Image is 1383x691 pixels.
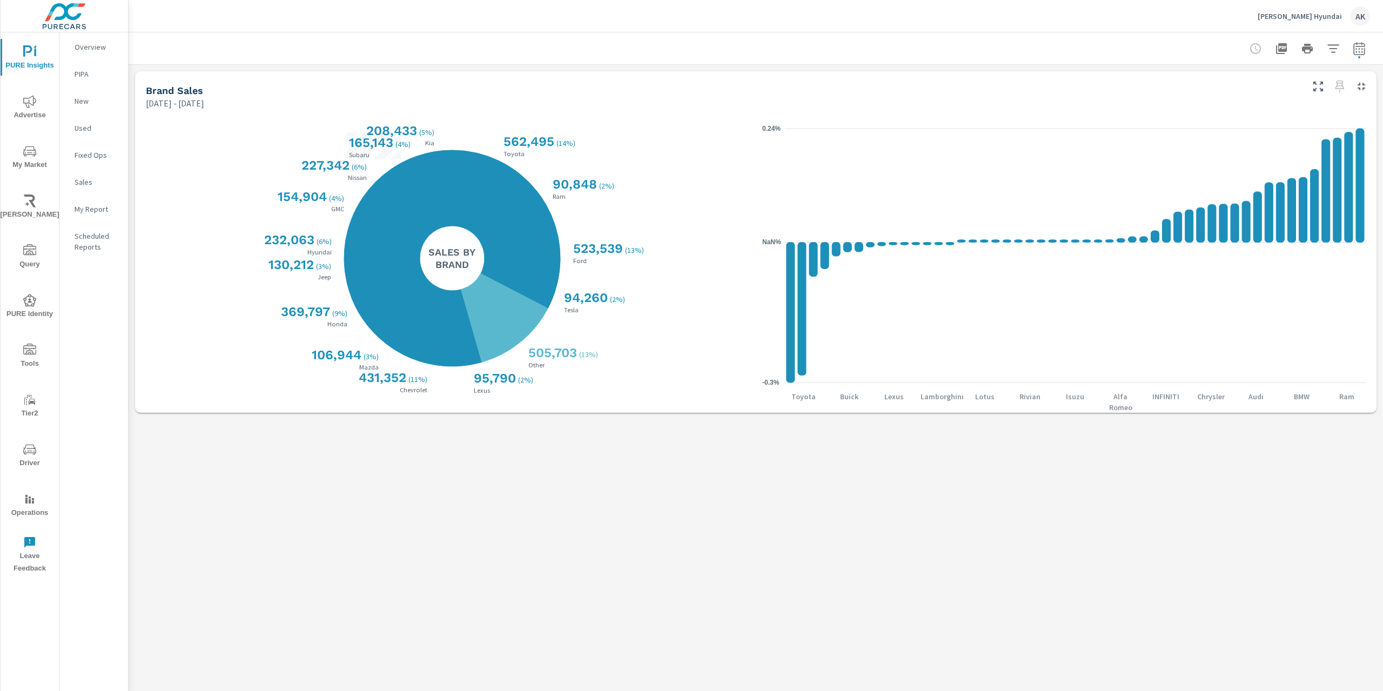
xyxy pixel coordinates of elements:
[315,274,333,281] p: Jeep
[398,387,429,394] p: Chevrolet
[75,69,119,79] p: PIPA
[1147,391,1185,413] p: INFINITI
[59,201,128,217] div: My Report
[1331,78,1348,95] span: Select a preset date range to save this widget
[4,393,56,420] span: Tier2
[921,391,958,413] p: Lamborghini
[1322,38,1344,59] button: Apply Filters
[59,147,128,163] div: Fixed Ops
[1056,391,1094,413] p: Isuzu
[526,345,577,360] h3: 505,703
[1192,391,1230,413] p: Chrysler
[1351,6,1370,26] div: AK
[423,140,437,147] p: Kia
[357,370,406,385] h3: 431,352
[59,66,128,82] div: PIPA
[4,493,56,519] span: Operations
[352,162,369,172] p: ( 6% )
[59,174,128,190] div: Sales
[146,97,204,110] p: [DATE] - [DATE]
[526,362,547,369] p: Other
[347,152,372,159] p: Subaru
[305,249,334,256] p: Hyundai
[1,32,59,579] div: nav menu
[59,39,128,55] div: Overview
[1258,11,1342,21] p: [PERSON_NAME] Hyundai
[625,245,646,255] p: ( 13% )
[550,193,568,200] p: Ram
[75,231,119,252] p: Scheduled Reports
[785,391,823,413] p: Toyota
[518,375,535,385] p: ( 2% )
[299,158,350,173] h3: 227,342
[1328,391,1366,413] p: Ram
[1353,78,1370,95] button: Minimize Widget
[1283,391,1320,413] p: BMW
[75,96,119,106] p: New
[146,85,203,96] h5: Brand Sales
[1310,78,1327,95] button: Make Fullscreen
[357,364,381,371] p: Mazda
[472,371,516,386] h3: 95,790
[562,290,608,305] h3: 94,260
[419,128,437,137] p: ( 5% )
[875,391,913,413] p: Lexus
[4,194,56,221] span: [PERSON_NAME]
[556,138,578,148] p: ( 14% )
[762,125,781,132] text: 0.24%
[966,391,1004,413] p: Lotus
[75,42,119,52] p: Overview
[562,307,581,314] p: Tesla
[762,238,781,246] text: NaN%
[75,123,119,133] p: Used
[4,244,56,271] span: Query
[325,321,350,328] p: Honda
[420,246,485,271] h5: Sales by Brand
[4,145,56,171] span: My Market
[75,150,119,160] p: Fixed Ops
[75,177,119,187] p: Sales
[1237,391,1275,413] p: Audi
[4,344,56,370] span: Tools
[1297,38,1318,59] button: Print Report
[571,258,589,265] p: Ford
[610,294,627,304] p: ( 2% )
[347,135,393,150] h3: 165,143
[266,257,314,272] h3: 130,212
[364,123,417,138] h3: 208,433
[472,387,492,394] p: Lexus
[317,237,334,246] p: ( 6% )
[599,181,616,191] p: ( 2% )
[550,177,597,192] h3: 90,848
[1348,38,1370,59] button: Select Date Range
[4,45,56,72] span: PURE Insights
[262,232,314,247] h3: 232,063
[762,379,780,386] text: -0.3%
[571,241,623,256] h3: 523,539
[1271,38,1292,59] button: "Export Report to PDF"
[329,193,346,203] p: ( 4% )
[346,175,369,182] p: Nissan
[1011,391,1049,413] p: Rivian
[329,206,346,213] p: GMC
[364,352,381,361] p: ( 3% )
[4,95,56,122] span: Advertise
[316,261,333,271] p: ( 3% )
[501,134,554,149] h3: 562,495
[408,374,429,384] p: ( 11% )
[395,139,413,149] p: ( 4% )
[579,350,600,359] p: ( 13% )
[59,228,128,255] div: Scheduled Reports
[279,304,330,319] h3: 369,797
[1102,391,1139,413] p: Alfa Romeo
[332,308,350,318] p: ( 9% )
[59,120,128,136] div: Used
[276,189,327,204] h3: 154,904
[4,536,56,575] span: Leave Feedback
[501,151,527,158] p: Toyota
[4,294,56,320] span: PURE Identity
[830,391,868,413] p: Buick
[310,347,361,363] h3: 106,944
[59,93,128,109] div: New
[75,204,119,214] p: My Report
